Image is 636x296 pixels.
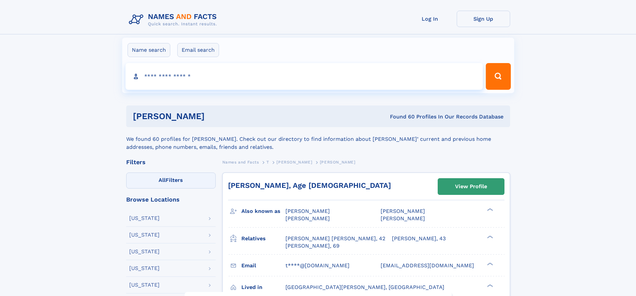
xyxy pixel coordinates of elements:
div: [US_STATE] [129,216,160,221]
div: Filters [126,159,216,165]
h3: Email [241,260,285,271]
label: Email search [177,43,219,57]
img: Logo Names and Facts [126,11,222,29]
a: T [266,158,269,166]
div: ❯ [485,208,493,212]
span: [PERSON_NAME] [285,215,330,222]
span: [GEOGRAPHIC_DATA][PERSON_NAME], [GEOGRAPHIC_DATA] [285,284,444,290]
div: ❯ [485,235,493,239]
div: [US_STATE] [129,266,160,271]
div: Found 60 Profiles In Our Records Database [297,113,503,120]
span: T [266,160,269,165]
h1: [PERSON_NAME] [133,112,297,120]
a: Sign Up [457,11,510,27]
div: ❯ [485,262,493,266]
div: [US_STATE] [129,282,160,288]
a: View Profile [438,179,504,195]
h3: Relatives [241,233,285,244]
div: ❯ [485,283,493,288]
div: We found 60 profiles for [PERSON_NAME]. Check out our directory to find information about [PERSON... [126,127,510,151]
a: [PERSON_NAME] [276,158,312,166]
label: Filters [126,173,216,189]
span: [PERSON_NAME] [381,208,425,214]
div: View Profile [455,179,487,194]
h3: Also known as [241,206,285,217]
span: [PERSON_NAME] [381,215,425,222]
a: [PERSON_NAME], 43 [392,235,446,242]
span: [PERSON_NAME] [285,208,330,214]
div: Browse Locations [126,197,216,203]
div: [US_STATE] [129,232,160,238]
div: [US_STATE] [129,249,160,254]
a: [PERSON_NAME], 69 [285,242,340,250]
h3: Lived in [241,282,285,293]
a: [PERSON_NAME] [PERSON_NAME], 42 [285,235,385,242]
a: Names and Facts [222,158,259,166]
span: All [159,177,166,183]
a: Log In [403,11,457,27]
input: search input [126,63,483,90]
a: [PERSON_NAME], Age [DEMOGRAPHIC_DATA] [228,181,391,190]
span: [EMAIL_ADDRESS][DOMAIN_NAME] [381,262,474,269]
button: Search Button [486,63,510,90]
span: [PERSON_NAME] [276,160,312,165]
span: [PERSON_NAME] [320,160,356,165]
label: Name search [128,43,170,57]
